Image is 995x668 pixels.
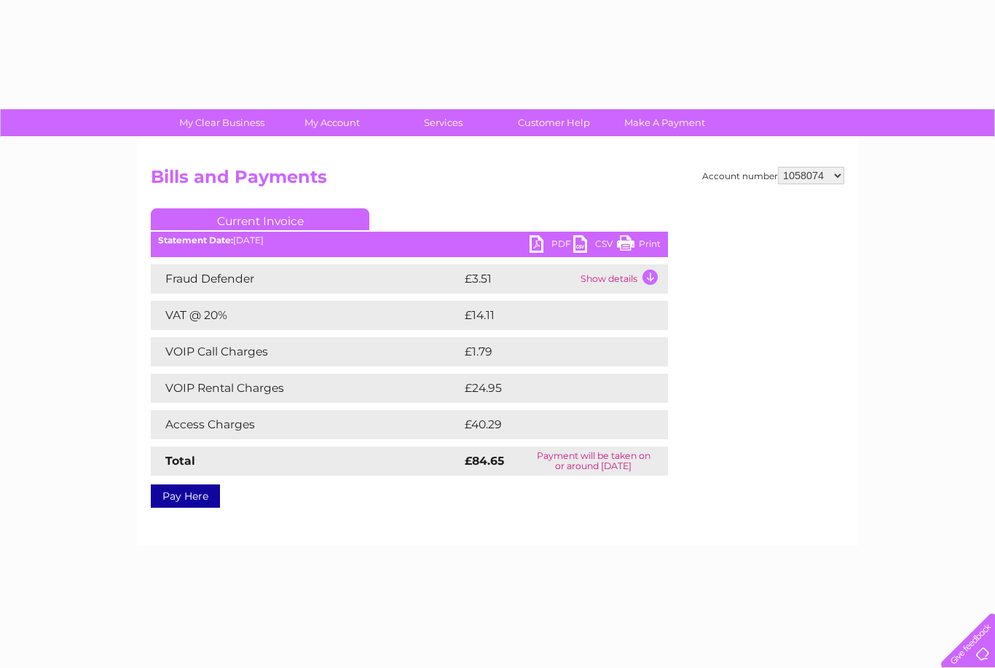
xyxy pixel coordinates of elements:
[151,167,844,194] h2: Bills and Payments
[530,235,573,256] a: PDF
[617,235,661,256] a: Print
[573,235,617,256] a: CSV
[151,208,369,230] a: Current Invoice
[151,235,668,245] div: [DATE]
[162,109,282,136] a: My Clear Business
[702,167,844,184] div: Account number
[461,264,577,294] td: £3.51
[151,484,220,508] a: Pay Here
[461,301,634,330] td: £14.11
[151,337,461,366] td: VOIP Call Charges
[151,410,461,439] td: Access Charges
[461,410,639,439] td: £40.29
[165,454,195,468] strong: Total
[605,109,725,136] a: Make A Payment
[383,109,503,136] a: Services
[494,109,614,136] a: Customer Help
[151,264,461,294] td: Fraud Defender
[519,447,668,476] td: Payment will be taken on or around [DATE]
[577,264,668,294] td: Show details
[158,235,233,245] b: Statement Date:
[272,109,393,136] a: My Account
[465,454,504,468] strong: £84.65
[461,374,639,403] td: £24.95
[151,374,461,403] td: VOIP Rental Charges
[461,337,632,366] td: £1.79
[151,301,461,330] td: VAT @ 20%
